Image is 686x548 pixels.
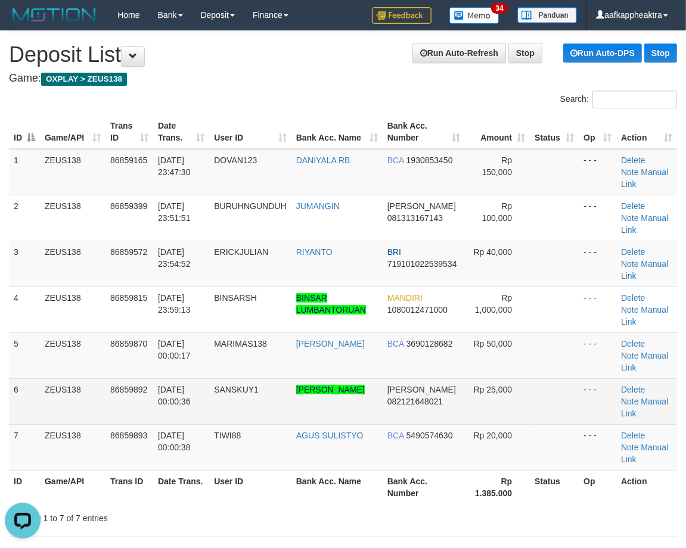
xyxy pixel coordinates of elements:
[209,115,291,149] th: User ID: activate to sort column ascending
[517,7,577,23] img: panduan.png
[616,470,677,504] th: Action
[296,431,364,440] a: AGUS SULISTYO
[621,443,639,452] a: Note
[158,293,191,315] span: [DATE] 23:59:13
[387,247,401,257] span: BRI
[412,43,506,63] a: Run Auto-Refresh
[214,155,257,165] span: DOVAN123
[214,385,259,394] span: SANSKUY1
[214,293,257,303] span: BINSARSH
[621,305,668,326] a: Manual Link
[110,247,147,257] span: 86859572
[616,115,677,149] th: Action: activate to sort column ascending
[621,201,645,211] a: Delete
[579,115,616,149] th: Op: activate to sort column ascending
[387,201,456,211] span: [PERSON_NAME]
[621,397,639,406] a: Note
[482,201,513,223] span: Rp 100,000
[387,339,404,348] span: BCA
[214,201,286,211] span: BURUHNGUNDUH
[110,385,147,394] span: 86859892
[491,3,507,14] span: 34
[105,470,153,504] th: Trans ID
[9,287,40,332] td: 4
[474,385,513,394] span: Rp 25,000
[9,6,100,24] img: MOTION_logo.png
[579,470,616,504] th: Op
[9,73,677,85] h4: Game:
[406,155,453,165] span: Copy 1930853450 to clipboard
[621,213,668,235] a: Manual Link
[40,470,105,504] th: Game/API
[579,332,616,378] td: - - -
[406,339,453,348] span: Copy 3690128682 to clipboard
[387,305,448,315] span: Copy 1080012471000 to clipboard
[474,339,513,348] span: Rp 50,000
[158,385,191,406] span: [DATE] 00:00:36
[579,424,616,470] td: - - -
[387,213,443,223] span: Copy 081313167143 to clipboard
[158,339,191,360] span: [DATE] 00:00:17
[621,213,639,223] a: Note
[158,155,191,177] span: [DATE] 23:47:30
[9,378,40,424] td: 6
[383,115,465,149] th: Bank Acc. Number: activate to sort column ascending
[530,470,579,504] th: Status
[621,351,639,360] a: Note
[41,73,127,86] span: OXPLAY > ZEUS138
[9,195,40,241] td: 2
[9,470,40,504] th: ID
[387,431,404,440] span: BCA
[110,155,147,165] span: 86859165
[153,470,209,504] th: Date Trans.
[592,91,677,108] input: Search:
[621,167,639,177] a: Note
[621,351,668,372] a: Manual Link
[153,115,209,149] th: Date Trans.: activate to sort column ascending
[5,5,41,41] button: Open LiveChat chat widget
[9,424,40,470] td: 7
[621,259,668,281] a: Manual Link
[214,247,268,257] span: ERICKJULIAN
[9,115,40,149] th: ID: activate to sort column descending
[579,241,616,287] td: - - -
[291,115,383,149] th: Bank Acc. Name: activate to sort column ascending
[40,149,105,195] td: ZEUS138
[474,431,513,440] span: Rp 20,000
[621,305,639,315] a: Note
[296,155,350,165] a: DANIYALA RB
[621,293,645,303] a: Delete
[621,167,668,189] a: Manual Link
[621,431,645,440] a: Delete
[579,287,616,332] td: - - -
[475,293,512,315] span: Rp 1,000,000
[40,115,105,149] th: Game/API: activate to sort column ascending
[214,339,267,348] span: MARIMAS138
[40,287,105,332] td: ZEUS138
[40,424,105,470] td: ZEUS138
[465,470,530,504] th: Rp 1.385.000
[9,149,40,195] td: 1
[209,470,291,504] th: User ID
[482,155,513,177] span: Rp 150,000
[474,247,513,257] span: Rp 40,000
[387,385,456,394] span: [PERSON_NAME]
[9,332,40,378] td: 5
[110,293,147,303] span: 86859815
[9,507,277,524] div: Showing 1 to 7 of 7 entries
[296,201,340,211] a: JUMANGIN
[296,385,365,394] a: [PERSON_NAME]
[560,91,677,108] label: Search:
[40,195,105,241] td: ZEUS138
[508,43,542,63] a: Stop
[644,43,677,63] a: Stop
[579,378,616,424] td: - - -
[9,43,677,67] h1: Deposit List
[621,339,645,348] a: Delete
[296,339,365,348] a: [PERSON_NAME]
[465,115,530,149] th: Amount: activate to sort column ascending
[158,201,191,223] span: [DATE] 23:51:51
[579,195,616,241] td: - - -
[296,247,333,257] a: RIYANTO
[621,259,639,269] a: Note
